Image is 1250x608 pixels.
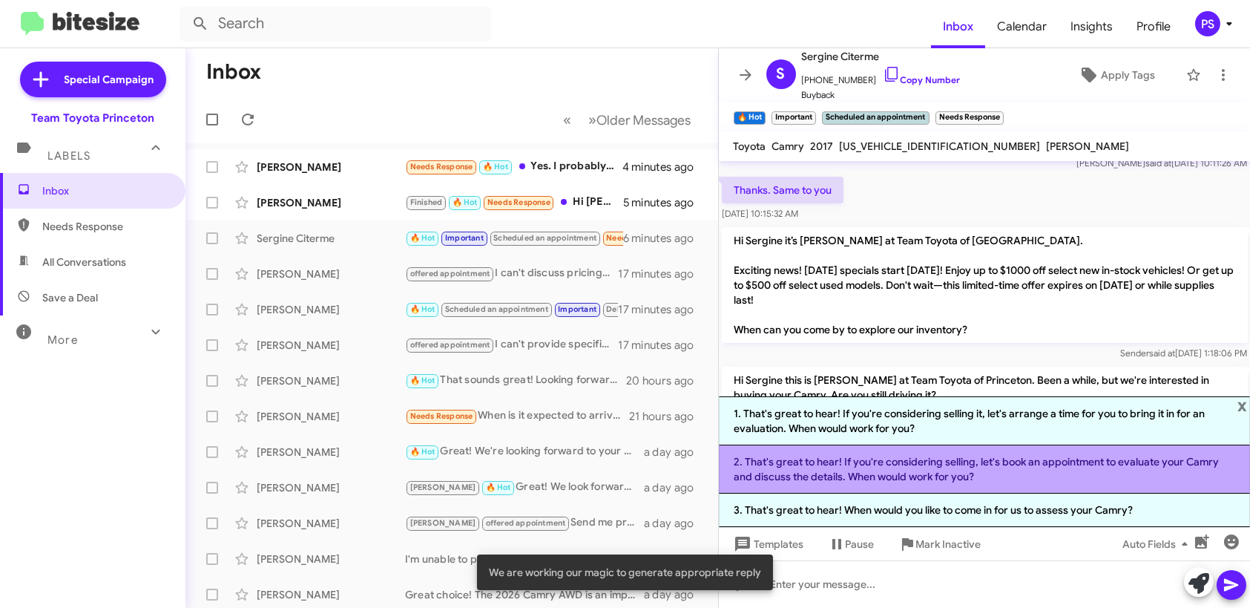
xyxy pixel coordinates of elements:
[1101,62,1155,88] span: Apply Tags
[410,304,435,314] span: 🔥 Hot
[257,231,405,246] div: Sergine Citerme
[405,443,644,460] div: Great! We're looking forward to your visit. [PERSON_NAME] will be ready to assist you. Safe travels!
[985,5,1059,48] a: Calendar
[1120,347,1247,359] span: Sender [DATE] 1:18:06 PM
[1053,62,1179,88] button: Apply Tags
[257,409,405,424] div: [PERSON_NAME]
[42,183,168,198] span: Inbox
[257,195,405,210] div: [PERSON_NAME]
[47,149,91,163] span: Labels
[722,177,843,203] p: Thanks. Same to you
[916,531,981,558] span: Mark Inactive
[777,62,786,86] span: S
[405,158,622,175] div: Yes. I probably won't be able to come in for an estimate until November though.
[1059,5,1125,48] span: Insights
[644,480,706,495] div: a day ago
[405,552,644,566] div: I'm unable to provide pricing details. However, I recommend bringing your Grand Highlander in for...
[802,88,961,102] span: Buyback
[405,372,626,389] div: That sounds great! Looking forward to seeing you at 5:30 to discuss your Corolla.
[840,140,1041,153] span: [US_VEHICLE_IDENTIFICATION_NUMBER]
[410,340,490,350] span: offered appointment
[206,60,261,84] h1: Inbox
[555,105,581,135] button: Previous
[597,112,691,128] span: Older Messages
[802,65,961,88] span: [PHONE_NUMBER]
[453,197,478,207] span: 🔥 Hot
[257,338,405,353] div: [PERSON_NAME]
[405,301,618,318] div: No problem! Just let us know when you’d like to reschedule your visit. We’ll be here to assist you!
[822,111,929,125] small: Scheduled an appointment
[257,445,405,460] div: [PERSON_NAME]
[486,518,566,528] span: offered appointment
[405,229,623,246] div: Yes, I’m driving it
[606,233,669,243] span: Needs Response
[405,479,644,496] div: Great! We look forward to seeing you between 3 and 3:45. It's a perfect time to discuss your vehi...
[734,111,766,125] small: 🔥 Hot
[618,302,705,317] div: 17 minutes ago
[811,140,834,153] span: 2017
[410,411,473,421] span: Needs Response
[1122,531,1194,558] span: Auto Fields
[772,140,805,153] span: Camry
[1237,396,1247,414] span: x
[445,304,548,314] span: Scheduled an appointment
[618,267,705,281] div: 17 minutes ago
[623,231,706,246] div: 6 minutes ago
[410,518,476,528] span: [PERSON_NAME]
[846,531,875,558] span: Pause
[405,336,618,353] div: I can't provide specific prices or costs. However, I can help you set up an appointment to visit ...
[644,516,706,531] div: a day ago
[1145,157,1171,169] span: said at
[257,552,405,566] div: [PERSON_NAME]
[935,111,1004,125] small: Needs Response
[410,197,443,207] span: Finished
[731,531,804,558] span: Templates
[1125,5,1182,48] span: Profile
[410,233,435,243] span: 🔥 Hot
[580,105,700,135] button: Next
[623,195,706,210] div: 5 minutes ago
[257,302,405,317] div: [PERSON_NAME]
[722,227,1248,343] p: Hi Sergine it’s [PERSON_NAME] at Team Toyota of [GEOGRAPHIC_DATA]. Exciting news! [DATE] specials...
[931,5,985,48] a: Inbox
[47,333,78,347] span: More
[410,162,473,171] span: Needs Response
[802,48,961,65] span: Sergine Citerme
[487,197,550,207] span: Needs Response
[618,338,705,353] div: 17 minutes ago
[719,531,816,558] button: Templates
[405,194,623,211] div: Hi [PERSON_NAME], yeah still driving it and loving it so not looking to sell it. Thanks though fo...
[1047,140,1130,153] span: [PERSON_NAME]
[722,208,798,219] span: [DATE] 10:15:32 AM
[405,587,644,602] div: Great choice! The 2026 Camry AWD is an impressive vehicle. When can you visit us to check it out ...
[405,514,644,532] div: Send me promo what you have.
[1076,157,1247,169] span: [PERSON_NAME] [DATE] 10:11:26 AM
[42,290,98,305] span: Save a Deal
[42,255,126,269] span: All Conversations
[410,483,476,492] span: [PERSON_NAME]
[31,111,154,125] div: Team Toyota Princeton
[1182,11,1234,36] button: PS
[405,265,618,282] div: I can't discuss pricing details, but I'd love for you to visit the dealership to explore options ...
[257,516,405,531] div: [PERSON_NAME]
[556,105,700,135] nav: Page navigation example
[257,160,405,174] div: [PERSON_NAME]
[626,373,706,388] div: 20 hours ago
[180,6,491,42] input: Search
[20,62,166,97] a: Special Campaign
[644,445,706,460] div: a day ago
[405,408,629,425] div: When is it expected to arrive?
[589,111,597,129] span: »
[257,373,405,388] div: [PERSON_NAME]
[622,160,706,174] div: 4 minutes ago
[564,111,572,129] span: «
[483,162,508,171] span: 🔥 Hot
[722,367,1248,408] p: Hi Sergine this is [PERSON_NAME] at Team Toyota of Princeton. Been a while, but we're interested ...
[886,531,993,558] button: Mark Inactive
[65,72,154,87] span: Special Campaign
[410,269,490,278] span: offered appointment
[734,140,766,153] span: Toyota
[486,483,511,492] span: 🔥 Hot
